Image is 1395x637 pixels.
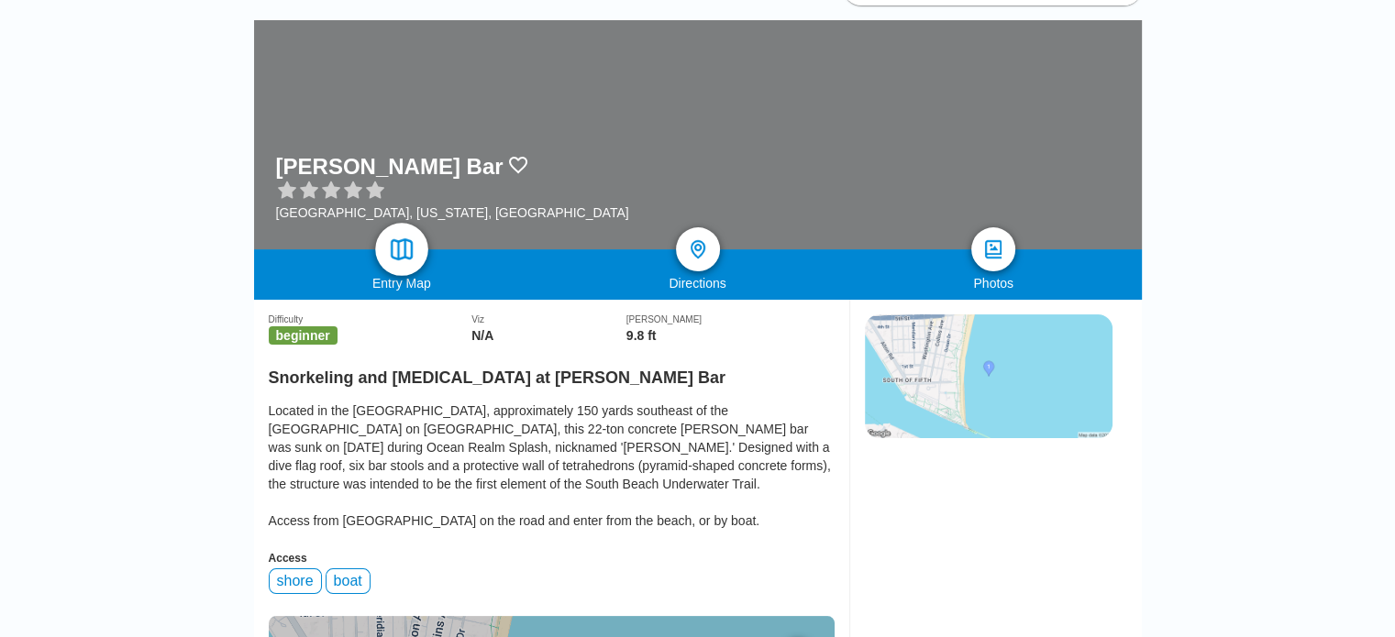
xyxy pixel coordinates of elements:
div: shore [269,568,322,594]
div: Located in the [GEOGRAPHIC_DATA], approximately 150 yards southeast of the [GEOGRAPHIC_DATA] on [... [269,401,835,530]
div: N/A [471,328,626,343]
div: Entry Map [254,276,550,291]
span: beginner [269,326,338,345]
img: directions [687,238,709,260]
div: Viz [471,314,626,324]
div: Directions [549,276,846,291]
div: [GEOGRAPHIC_DATA], [US_STATE], [GEOGRAPHIC_DATA] [276,205,629,220]
div: Access [269,552,835,565]
a: map [375,223,428,276]
div: Difficulty [269,314,472,324]
img: static [865,314,1113,438]
img: map [388,236,415,263]
a: photos [971,227,1015,271]
div: 9.8 ft [626,328,835,343]
img: photos [982,238,1004,260]
h2: Snorkeling and [MEDICAL_DATA] at [PERSON_NAME] Bar [269,357,835,388]
div: [PERSON_NAME] [626,314,835,324]
div: Photos [846,276,1142,291]
h1: [PERSON_NAME] Bar [276,154,504,180]
div: boat [326,568,371,594]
